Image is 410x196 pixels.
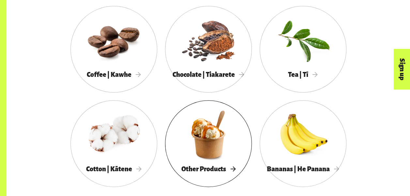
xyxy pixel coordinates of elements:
[70,100,157,187] a: Cotton | Kātene
[86,165,142,173] span: Cotton | Kātene
[288,71,318,78] span: Tea | Tī
[260,100,346,187] a: Bananas | He Panana
[267,165,339,173] span: Bananas | He Panana
[70,6,157,92] a: Coffee | Kawhe
[165,6,252,92] a: Chocolate | Tiakarete
[173,71,244,78] span: Chocolate | Tiakarete
[87,71,141,78] span: Coffee | Kawhe
[181,165,235,173] span: Other Products
[260,6,346,92] a: Tea | Tī
[165,100,252,187] a: Other Products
